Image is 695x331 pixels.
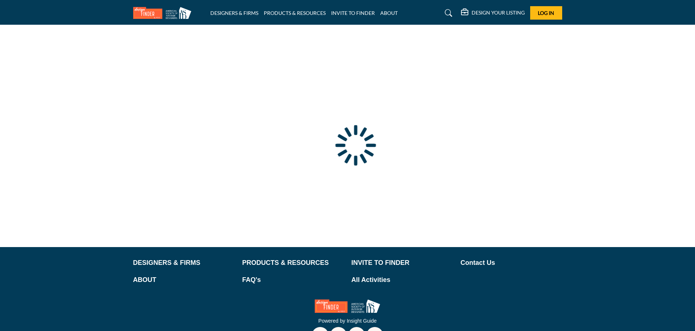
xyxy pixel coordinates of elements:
[461,9,525,17] div: DESIGN YOUR LISTING
[315,299,380,313] img: No Site Logo
[538,10,554,16] span: Log In
[472,9,525,16] h5: DESIGN YOUR LISTING
[352,275,453,285] a: All Activities
[331,10,375,16] a: INVITE TO FINDER
[530,6,562,20] button: Log In
[438,7,457,19] a: Search
[133,275,235,285] a: ABOUT
[318,318,377,324] a: Powered by Insight Guide
[380,10,398,16] a: ABOUT
[264,10,326,16] a: PRODUCTS & RESOURCES
[242,275,344,285] a: FAQ's
[133,7,195,19] img: Site Logo
[352,258,453,268] a: INVITE TO FINDER
[461,258,562,268] a: Contact Us
[210,10,258,16] a: DESIGNERS & FIRMS
[242,258,344,268] a: PRODUCTS & RESOURCES
[133,258,235,268] a: DESIGNERS & FIRMS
